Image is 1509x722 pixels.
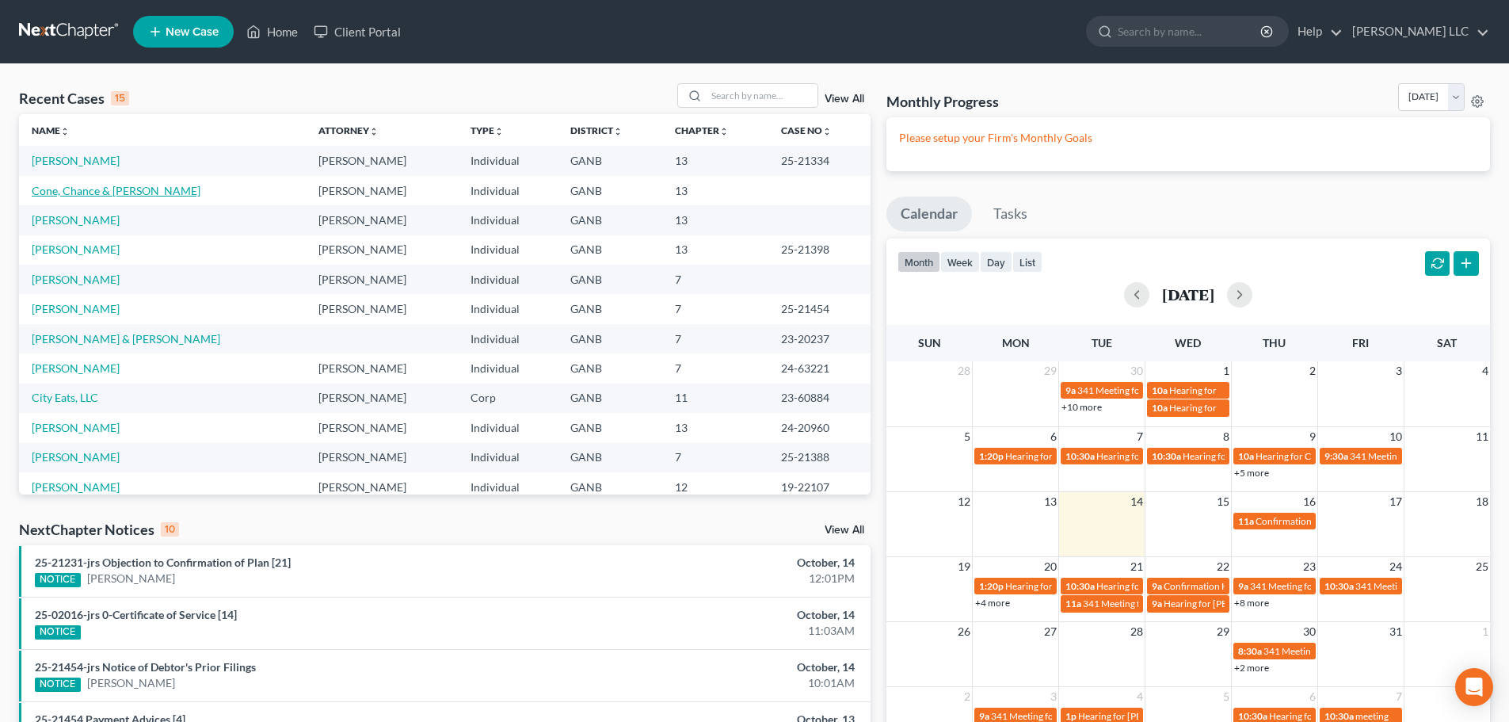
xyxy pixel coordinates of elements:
a: +2 more [1234,662,1269,674]
span: 12 [956,492,972,511]
div: NOTICE [35,625,81,640]
span: New Case [166,26,219,38]
a: +5 more [1234,467,1269,479]
td: 7 [662,443,768,472]
span: 9a [979,710,989,722]
span: 1:20p [979,580,1004,592]
td: GANB [558,294,662,323]
td: 13 [662,146,768,175]
a: Tasks [979,197,1042,231]
span: 10a [1238,450,1254,462]
span: 17 [1388,492,1404,511]
div: NOTICE [35,678,81,692]
a: 25-02016-jrs 0-Certificate of Service [14] [35,608,237,621]
td: 7 [662,265,768,294]
span: 28 [956,361,972,380]
td: [PERSON_NAME] [306,353,458,383]
button: list [1012,251,1042,273]
span: 10:30a [1238,710,1267,722]
span: 4 [1480,361,1490,380]
td: 23-60884 [768,384,871,413]
td: [PERSON_NAME] [306,294,458,323]
span: 3 [1049,687,1058,706]
span: 28 [1129,622,1145,641]
span: 6 [1049,427,1058,446]
i: unfold_more [369,127,379,136]
span: 9:30a [1324,450,1348,462]
span: Confirmation Hearing for [PERSON_NAME] & [PERSON_NAME] [1164,580,1429,592]
a: +4 more [975,597,1010,609]
button: week [940,251,980,273]
td: [PERSON_NAME] [306,235,458,265]
a: [PERSON_NAME] [32,243,120,256]
td: GANB [558,353,662,383]
td: 12 [662,472,768,502]
span: 341 Meeting for [PERSON_NAME] [991,710,1134,722]
a: [PERSON_NAME] [32,480,120,494]
span: 6 [1308,687,1317,706]
span: 341 Meeting for [1250,580,1317,592]
td: [PERSON_NAME] [306,413,458,442]
td: GANB [558,384,662,413]
i: unfold_more [60,127,70,136]
td: 13 [662,413,768,442]
span: 3 [1394,361,1404,380]
a: +8 more [1234,597,1269,609]
a: [PERSON_NAME] [32,154,120,167]
td: GANB [558,443,662,472]
td: Individual [458,353,558,383]
span: Hearing for Nautica's Edge LLC [1183,450,1310,462]
span: 4 [1135,687,1145,706]
td: GANB [558,472,662,502]
div: October, 14 [592,607,855,623]
div: 10:01AM [592,675,855,691]
input: Search by name... [707,84,817,107]
h3: Monthly Progress [886,92,999,111]
span: 26 [956,622,972,641]
span: Hearing for [1169,384,1217,396]
a: Districtunfold_more [570,124,623,136]
a: Nameunfold_more [32,124,70,136]
span: 11a [1065,598,1081,609]
td: Individual [458,205,558,235]
td: 7 [662,353,768,383]
span: Hearing for [PERSON_NAME] [1096,450,1220,462]
span: Hearing for [PERSON_NAME] [1078,710,1202,722]
span: meeting [1355,710,1389,722]
a: Client Portal [306,17,409,46]
td: GANB [558,205,662,235]
td: 19-22107 [768,472,871,502]
td: GANB [558,324,662,353]
div: 10 [161,522,179,537]
td: Individual [458,265,558,294]
span: Wed [1175,336,1201,350]
td: Individual [458,443,558,472]
a: Help [1290,17,1343,46]
span: 20 [1042,557,1058,576]
a: Cone, Chance & [PERSON_NAME] [32,184,200,197]
td: Individual [458,413,558,442]
a: City Eats, LLC [32,391,98,404]
span: Fri [1352,336,1369,350]
span: 10:30a [1324,710,1354,722]
div: 11:03AM [592,623,855,639]
span: 10:30a [1065,580,1095,592]
td: [PERSON_NAME] [306,146,458,175]
span: 8:30a [1238,645,1262,657]
button: day [980,251,1012,273]
a: [PERSON_NAME] LLC [1344,17,1489,46]
span: 24 [1388,557,1404,576]
a: 25-21454-jrs Notice of Debtor's Prior Filings [35,660,256,674]
div: October, 14 [592,659,855,675]
td: GANB [558,413,662,442]
span: 1 [1221,361,1231,380]
div: Recent Cases [19,89,129,108]
span: 1:20p [979,450,1004,462]
span: 5 [962,427,972,446]
td: Individual [458,146,558,175]
span: 10:30a [1324,580,1354,592]
span: 9 [1308,427,1317,446]
span: Sun [918,336,941,350]
a: View All [825,94,864,105]
span: Hearing for [1169,402,1217,414]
